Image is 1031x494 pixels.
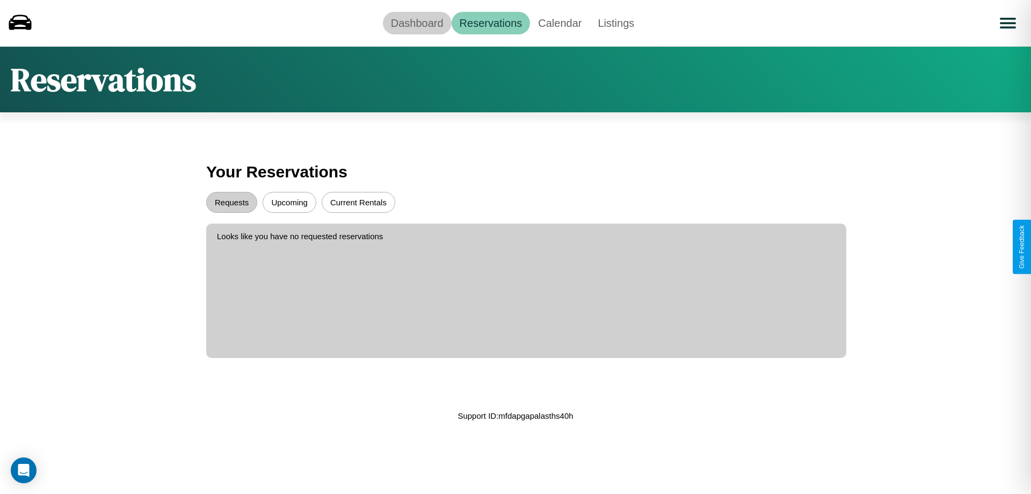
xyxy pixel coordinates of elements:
[206,192,257,213] button: Requests
[530,12,590,34] a: Calendar
[590,12,642,34] a: Listings
[322,192,395,213] button: Current Rentals
[458,409,573,423] p: Support ID: mfdapgapalasths40h
[206,157,825,187] h3: Your Reservations
[383,12,452,34] a: Dashboard
[11,58,196,102] h1: Reservations
[993,8,1023,38] button: Open menu
[11,457,37,483] div: Open Intercom Messenger
[452,12,531,34] a: Reservations
[263,192,316,213] button: Upcoming
[1018,225,1026,269] div: Give Feedback
[217,229,836,244] p: Looks like you have no requested reservations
